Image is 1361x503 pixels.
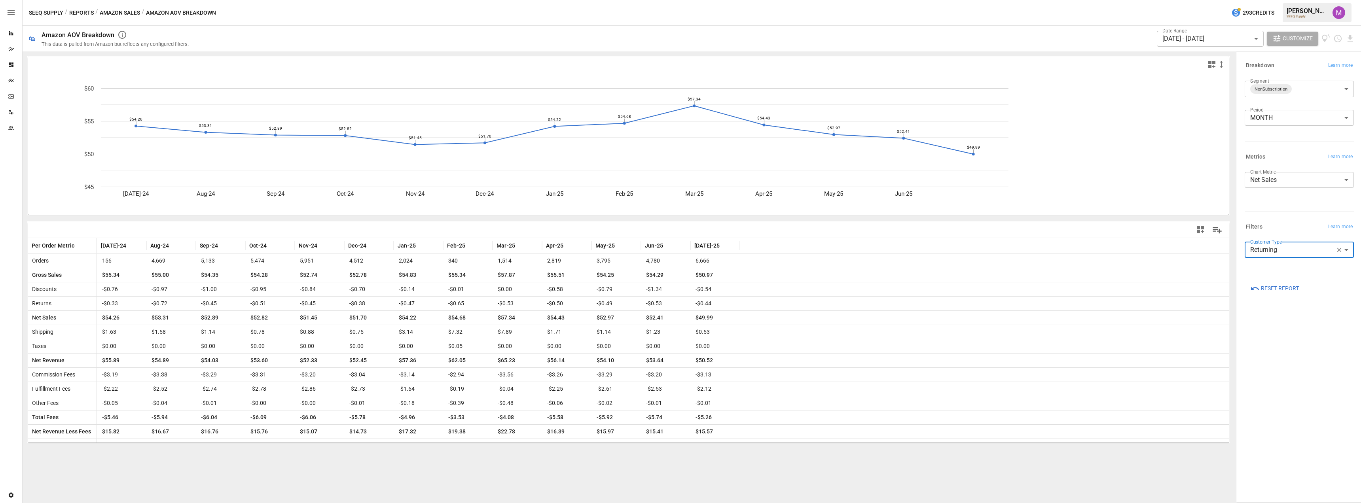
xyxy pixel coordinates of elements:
[1245,172,1354,188] div: Net Sales
[299,311,318,325] span: $51.45
[398,254,414,268] span: 2,024
[200,311,220,325] span: $52.89
[546,325,563,339] span: $1.71
[150,425,170,439] span: $16.67
[1267,32,1318,46] button: Customize
[29,35,35,42] div: 🛍
[249,297,267,310] span: -$0.51
[84,183,94,191] text: $45
[199,123,212,128] text: $53.31
[150,311,170,325] span: $53.31
[95,8,98,18] div: /
[249,242,267,250] span: Oct-24
[595,282,614,296] span: -$0.79
[348,297,366,310] span: -$0.38
[757,116,770,120] text: $54.43
[249,368,267,382] span: -$3.31
[249,339,266,353] span: $0.00
[546,297,564,310] span: -$0.50
[29,257,49,264] span: Orders
[645,254,661,268] span: 4,780
[29,272,62,278] span: Gross Sales
[249,254,265,268] span: 5,474
[150,282,169,296] span: -$0.97
[694,311,714,325] span: $49.99
[101,396,119,410] span: -$0.05
[1346,34,1355,43] button: Download report
[348,242,366,250] span: Dec-24
[548,117,561,122] text: $54.22
[267,190,285,197] text: Sep-24
[546,382,564,396] span: -$2.25
[546,254,562,268] span: 2,819
[595,339,612,353] span: $0.00
[1250,168,1276,175] label: Chart Metric
[595,311,615,325] span: $52.97
[645,325,662,339] span: $1.23
[42,41,189,47] div: This data is pulled from Amazon but reflects any configured filters.
[1246,61,1274,70] h6: Breakdown
[200,254,216,268] span: 5,133
[1245,110,1354,126] div: MONTH
[29,343,46,349] span: Taxes
[101,254,113,268] span: 156
[29,400,59,406] span: Other Fees
[1328,223,1353,231] span: Learn more
[29,8,63,18] button: SEEQ Supply
[269,126,282,130] text: $52.89
[200,425,220,439] span: $16.76
[447,425,467,439] span: $19.38
[299,282,317,296] span: -$0.84
[595,254,612,268] span: 3,795
[200,268,220,282] span: $54.35
[595,382,614,396] span: -$2.61
[688,97,701,101] text: $57.34
[546,242,563,250] span: Apr-25
[123,190,149,197] text: [DATE]-24
[398,396,416,410] span: -$0.18
[497,254,513,268] span: 1,514
[398,297,416,310] span: -$0.47
[595,297,614,310] span: -$0.49
[348,368,366,382] span: -$3.04
[197,190,215,197] text: Aug-24
[339,127,352,131] text: $52.82
[497,410,515,424] span: -$4.08
[645,368,663,382] span: -$3.20
[694,254,711,268] span: 6,666
[694,425,714,439] span: $15.57
[497,354,516,367] span: $65.23
[29,286,57,292] span: Discounts
[447,410,466,424] span: -$3.53
[299,425,318,439] span: $15.07
[1250,238,1282,245] label: Customer Type
[497,368,515,382] span: -$3.56
[150,242,169,250] span: Aug-24
[1246,153,1265,161] h6: Metrics
[476,190,494,197] text: Dec-24
[398,242,416,250] span: Jan-25
[447,339,464,353] span: $0.05
[595,354,615,367] span: $54.10
[150,339,167,353] span: $0.00
[150,396,169,410] span: -$0.04
[299,382,317,396] span: -$2.86
[32,242,74,250] span: Per Order Metric
[200,396,218,410] span: -$0.01
[595,325,612,339] span: $1.14
[447,325,464,339] span: $7.32
[616,190,633,197] text: Feb-25
[398,339,414,353] span: $0.00
[1333,6,1345,19] div: Umer Muhammed
[200,282,218,296] span: -$1.00
[1250,106,1264,113] label: Period
[142,8,144,18] div: /
[497,282,513,296] span: $0.00
[1283,34,1313,43] span: Customize
[694,242,720,250] span: [DATE]-25
[497,382,515,396] span: -$0.04
[200,410,218,424] span: -$6.04
[1208,221,1226,239] button: Manage Columns
[694,297,713,310] span: -$0.44
[755,190,772,197] text: Apr-25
